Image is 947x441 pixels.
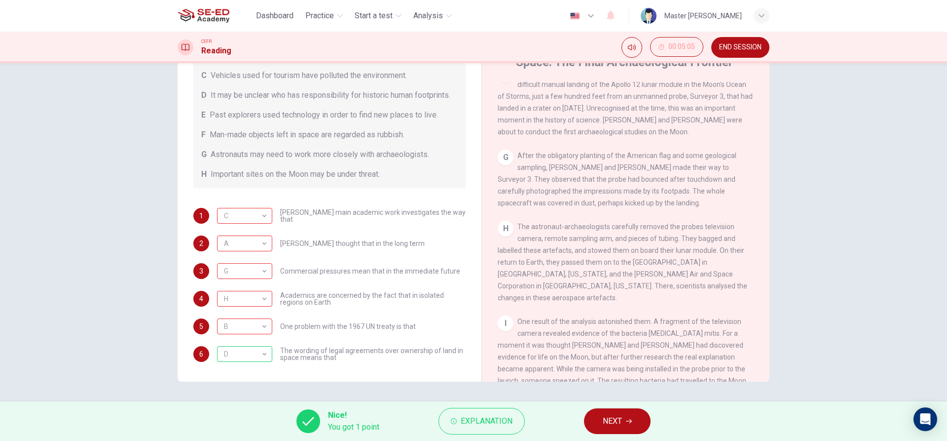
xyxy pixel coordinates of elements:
[584,408,651,434] button: NEXT
[178,6,252,26] a: SE-ED Academy logo
[913,407,937,431] div: Open Intercom Messenger
[498,152,736,207] span: After the obligatory planting of the American flag and some geological sampling, [PERSON_NAME] an...
[217,340,269,368] div: D
[201,70,207,81] span: C
[199,268,203,275] span: 3
[569,12,581,20] img: en
[201,89,207,101] span: D
[201,38,212,45] span: CEFR
[201,45,231,57] h1: Reading
[211,149,429,160] span: Astronauts may need to work more closely with archaeologists.
[210,109,438,121] span: Past explorers used technology in order to find new places to live.
[621,37,642,58] div: Mute
[498,221,513,237] div: H
[199,212,203,219] span: 1
[217,202,269,230] div: C
[650,37,703,57] button: 00:05:05
[217,319,272,334] div: F
[252,7,297,25] button: Dashboard
[603,414,622,428] span: NEXT
[217,257,269,285] div: G
[211,70,407,81] span: Vehicles used for tourism have polluted the environment.
[328,409,379,421] span: Nice!
[498,150,513,165] div: G
[256,10,293,22] span: Dashboard
[719,43,762,51] span: END SESSION
[641,8,656,24] img: Profile picture
[201,149,207,160] span: G
[328,421,379,433] span: You got 1 point
[668,43,695,51] span: 00:05:05
[461,414,512,428] span: Explanation
[280,292,466,306] span: Academics are concerned by the fact that in isolated regions on Earth
[217,313,269,341] div: B
[355,10,393,22] span: Start a test
[711,37,769,58] button: END SESSION
[201,168,207,180] span: H
[201,109,206,121] span: E
[280,323,416,330] span: One problem with the 1967 UN treaty is that
[409,7,456,25] button: Analysis
[498,223,747,302] span: The astronaut-archaeologists carefully removed the probes television camera, remote sampling arm,...
[413,10,443,22] span: Analysis
[217,291,272,307] div: A
[650,37,703,58] div: Hide
[498,318,748,408] span: One result of the analysis astonished them. A fragment of the television camera revealed evidence...
[178,6,229,26] img: SE-ED Academy logo
[211,168,380,180] span: Important sites on the Moon may be under threat.
[217,263,272,279] div: H
[217,230,269,258] div: A
[217,285,269,313] div: H
[280,240,425,247] span: [PERSON_NAME] thought that in the long term
[438,408,525,435] button: Explanation
[217,208,272,224] div: E
[351,7,405,25] button: Start a test
[211,89,450,101] span: It may be unclear who has responsibility for historic human footprints.
[199,323,203,330] span: 5
[217,236,272,251] div: B
[305,10,334,22] span: Practice
[199,351,203,358] span: 6
[280,209,466,223] span: [PERSON_NAME] main academic work investigates the way that
[199,240,203,247] span: 2
[664,10,742,22] div: Master [PERSON_NAME]
[280,268,460,275] span: Commercial pressures mean that in the immediate future
[498,316,513,331] div: I
[301,7,347,25] button: Practice
[199,295,203,302] span: 4
[217,346,272,362] div: D
[280,347,466,361] span: The wording of legal agreements over ownership of land in space means that
[201,129,206,141] span: F
[210,129,404,141] span: Man-made objects left in space are regarded as rubbish.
